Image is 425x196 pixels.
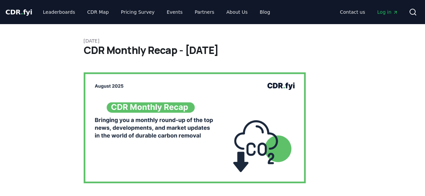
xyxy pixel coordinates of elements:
a: Contact us [335,6,371,18]
a: Leaderboards [38,6,81,18]
a: Blog [254,6,275,18]
img: blog post image [84,72,306,183]
span: CDR fyi [5,8,32,16]
span: . [21,8,23,16]
a: Partners [189,6,220,18]
a: CDR.fyi [5,7,32,17]
nav: Main [38,6,275,18]
a: About Us [221,6,253,18]
a: Log in [372,6,403,18]
a: Events [161,6,188,18]
p: [DATE] [84,38,342,44]
nav: Main [335,6,403,18]
a: Pricing Survey [116,6,160,18]
span: Log in [377,9,398,15]
h1: CDR Monthly Recap - [DATE] [84,44,342,56]
a: CDR Map [82,6,114,18]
